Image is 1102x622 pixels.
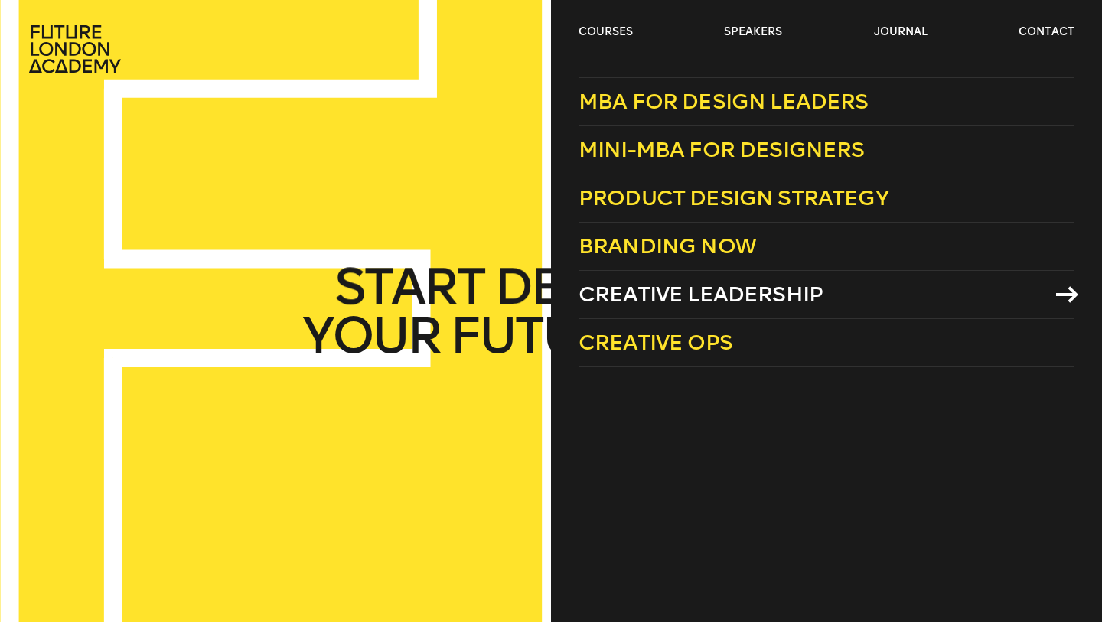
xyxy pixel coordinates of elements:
a: MBA for Design Leaders [579,77,1074,126]
a: speakers [724,24,782,40]
a: contact [1019,24,1074,40]
a: Product Design Strategy [579,174,1074,223]
a: Creative Ops [579,319,1074,367]
span: Branding Now [579,233,756,259]
span: Creative Ops [579,330,732,355]
a: Branding Now [579,223,1074,271]
a: Mini-MBA for Designers [579,126,1074,174]
span: Creative Leadership [579,282,823,307]
span: Mini-MBA for Designers [579,137,865,162]
a: journal [874,24,928,40]
a: Creative Leadership [579,271,1074,319]
span: Product Design Strategy [579,185,888,210]
span: MBA for Design Leaders [579,89,869,114]
a: courses [579,24,633,40]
